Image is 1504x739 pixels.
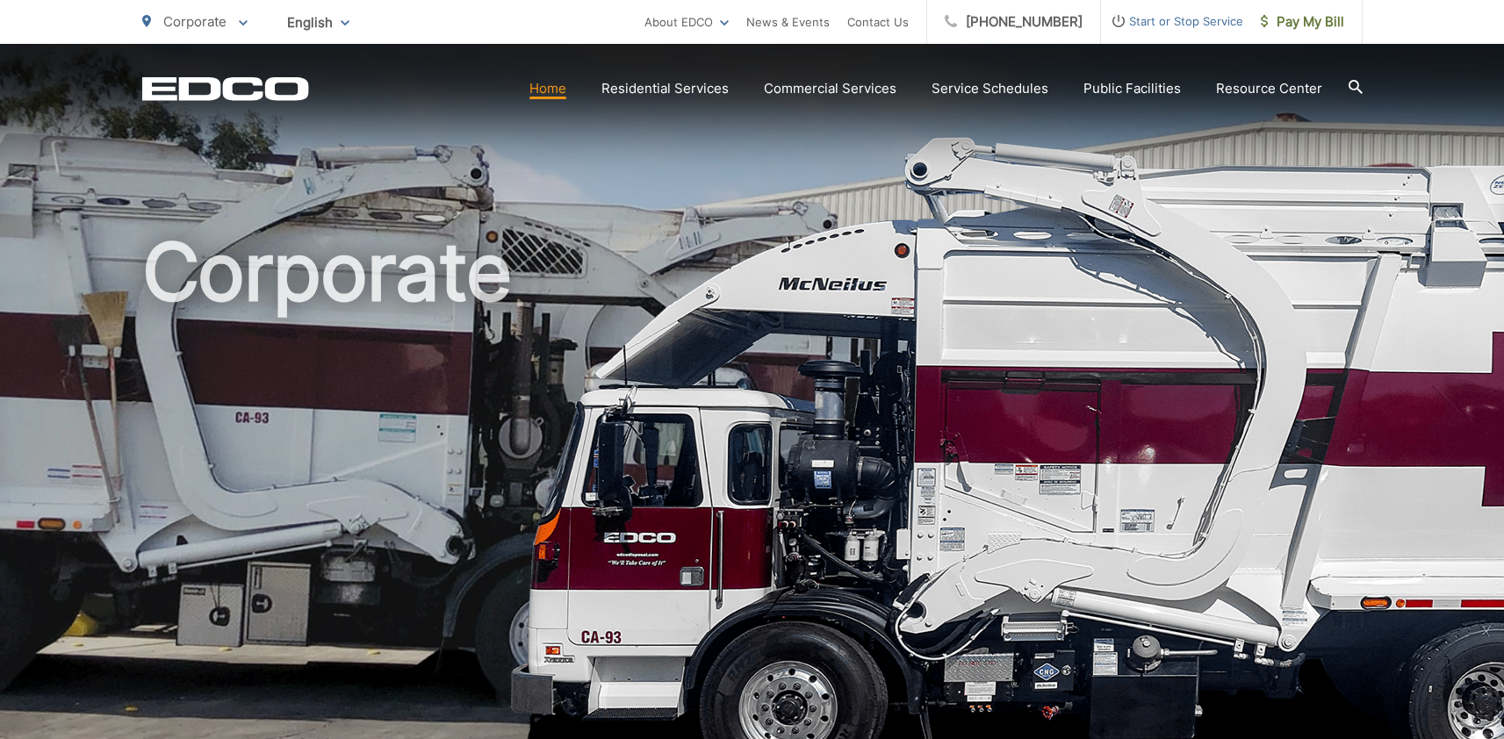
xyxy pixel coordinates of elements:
[601,78,729,99] a: Residential Services
[163,13,227,30] span: Corporate
[1216,78,1322,99] a: Resource Center
[1083,78,1181,99] a: Public Facilities
[746,11,830,32] a: News & Events
[1261,11,1344,32] span: Pay My Bill
[529,78,566,99] a: Home
[142,76,309,101] a: EDCD logo. Return to the homepage.
[847,11,909,32] a: Contact Us
[932,78,1048,99] a: Service Schedules
[644,11,729,32] a: About EDCO
[274,7,363,38] span: English
[764,78,896,99] a: Commercial Services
